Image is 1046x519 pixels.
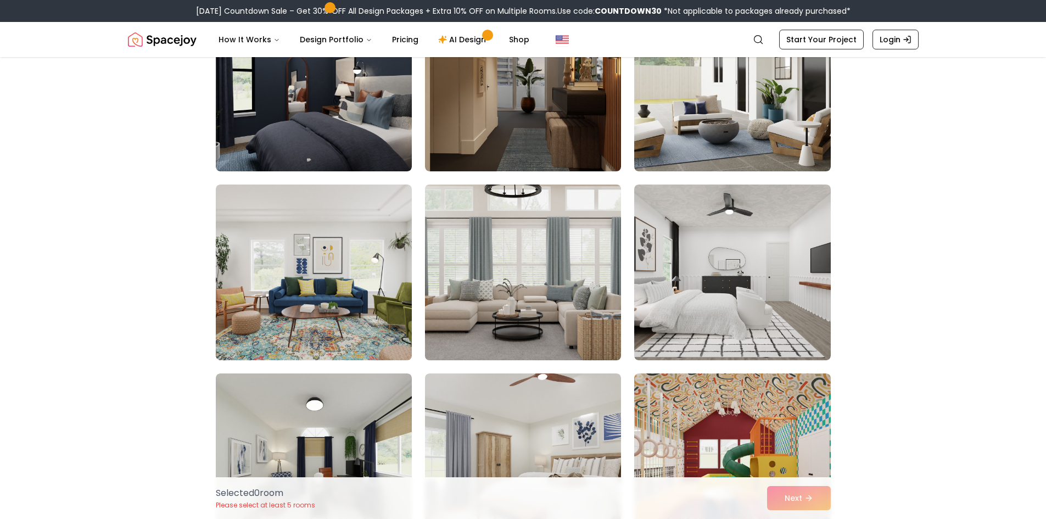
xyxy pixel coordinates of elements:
[210,29,289,51] button: How It Works
[216,487,315,500] p: Selected 0 room
[634,185,830,360] img: Room room-21
[196,5,851,16] div: [DATE] Countdown Sale – Get 30% OFF All Design Packages + Extra 10% OFF on Multiple Rooms.
[216,185,412,360] img: Room room-19
[872,30,919,49] a: Login
[595,5,662,16] b: COUNTDOWN30
[128,29,197,51] a: Spacejoy
[383,29,427,51] a: Pricing
[216,501,315,510] p: Please select at least 5 rooms
[557,5,662,16] span: Use code:
[128,29,197,51] img: Spacejoy Logo
[500,29,538,51] a: Shop
[556,33,569,46] img: United States
[779,30,864,49] a: Start Your Project
[128,22,919,57] nav: Global
[429,29,498,51] a: AI Design
[210,29,538,51] nav: Main
[420,180,626,365] img: Room room-20
[291,29,381,51] button: Design Portfolio
[662,5,851,16] span: *Not applicable to packages already purchased*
